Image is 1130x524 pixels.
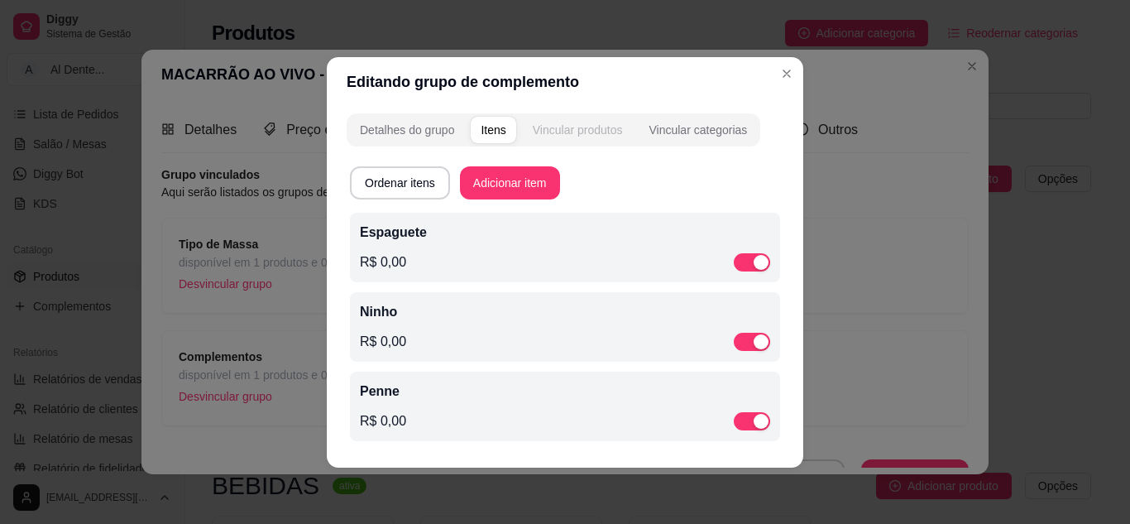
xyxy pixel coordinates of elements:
[347,113,783,147] div: complement-group
[360,302,770,322] p: Ninho
[360,252,406,272] p: R$ 0,00
[350,166,450,200] button: Ordenar itens
[773,60,800,87] button: Close
[327,57,803,107] header: Editando grupo de complemento
[360,411,406,431] p: R$ 0,00
[481,122,505,138] div: Itens
[360,382,770,401] p: Penne
[460,166,560,200] button: Adicionar item
[649,122,747,138] div: Vincular categorias
[347,113,760,147] div: complement-group
[360,223,770,243] p: Espaguete
[360,332,406,352] p: R$ 0,00
[360,122,454,138] div: Detalhes do grupo
[533,122,623,138] div: Vincular produtos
